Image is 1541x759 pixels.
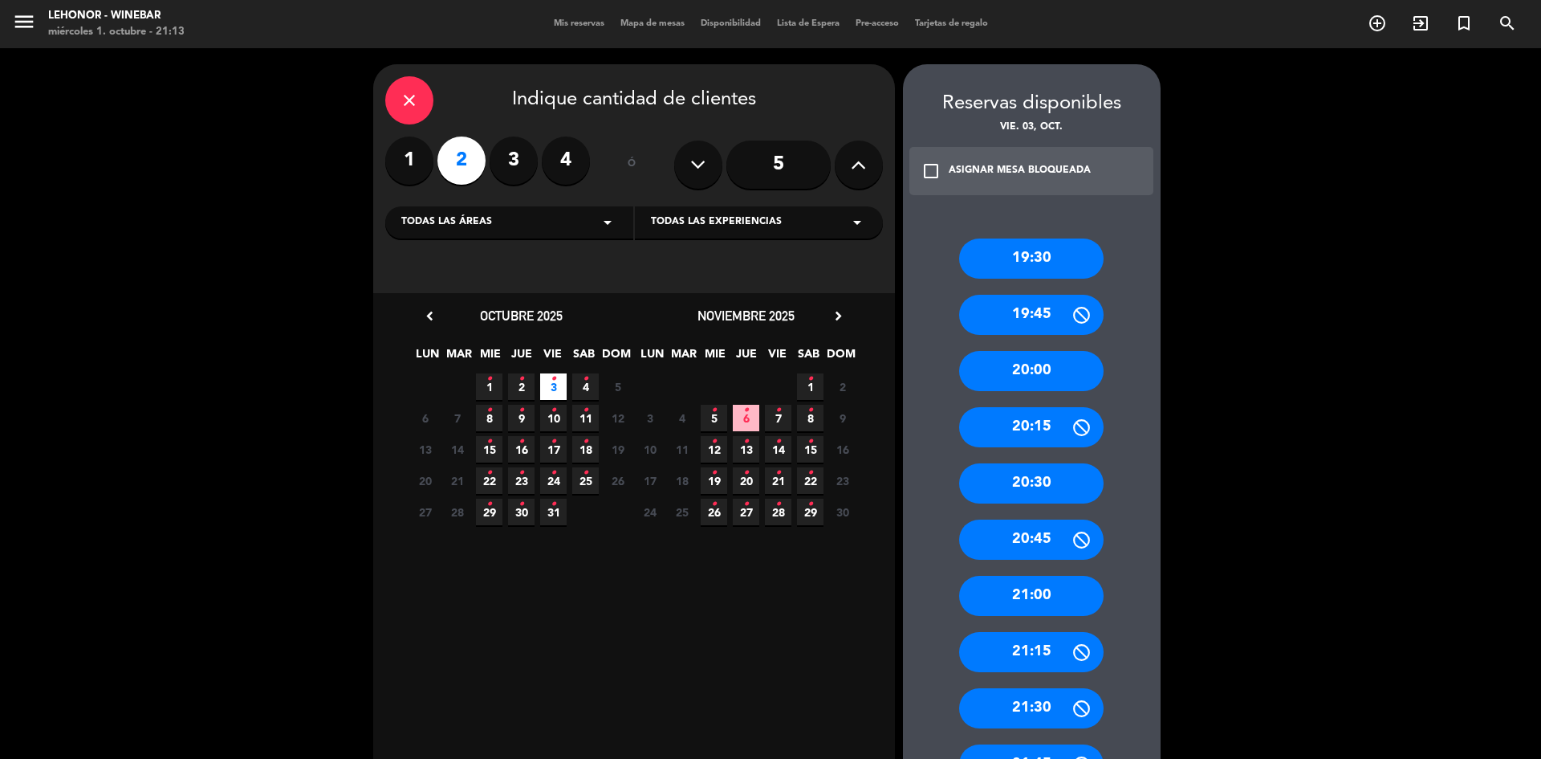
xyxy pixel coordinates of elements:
[959,632,1104,672] div: 21:15
[797,405,823,431] span: 8
[540,436,567,463] span: 17
[636,436,663,463] span: 10
[583,366,588,392] i: •
[848,213,867,232] i: arrow_drop_down
[775,460,781,486] i: •
[764,345,791,371] span: VIE
[602,345,628,371] span: DOM
[807,398,813,423] i: •
[1411,14,1430,33] i: exit_to_app
[444,436,470,463] span: 14
[639,345,665,371] span: LUN
[476,373,502,400] span: 1
[486,366,492,392] i: •
[807,492,813,517] i: •
[711,492,717,517] i: •
[604,436,631,463] span: 19
[959,576,1104,616] div: 21:00
[476,405,502,431] span: 8
[701,405,727,431] span: 5
[539,345,566,371] span: VIE
[693,19,769,28] span: Disponibilidad
[797,436,823,463] span: 15
[1498,14,1517,33] i: search
[959,407,1104,447] div: 20:15
[903,120,1161,136] div: vie. 03, oct.
[508,345,535,371] span: JUE
[807,429,813,455] i: •
[829,436,856,463] span: 16
[829,499,856,525] span: 30
[765,467,791,494] span: 21
[385,76,883,124] div: Indique cantidad de clientes
[1368,14,1387,33] i: add_circle_outline
[775,492,781,517] i: •
[733,405,759,431] span: 6
[48,8,185,24] div: Lehonor - Winebar
[775,429,781,455] i: •
[486,492,492,517] i: •
[551,460,556,486] i: •
[669,499,695,525] span: 25
[572,405,599,431] span: 11
[701,499,727,525] span: 26
[907,19,996,28] span: Tarjetas de regalo
[669,467,695,494] span: 18
[765,499,791,525] span: 28
[604,373,631,400] span: 5
[572,436,599,463] span: 18
[775,398,781,423] i: •
[765,436,791,463] span: 14
[508,436,535,463] span: 16
[477,345,503,371] span: MIE
[959,688,1104,728] div: 21:30
[733,499,759,525] span: 27
[540,499,567,525] span: 31
[711,460,717,486] i: •
[743,460,749,486] i: •
[829,405,856,431] span: 9
[412,467,438,494] span: 20
[444,499,470,525] span: 28
[486,460,492,486] i: •
[518,460,524,486] i: •
[959,520,1104,560] div: 20:45
[421,308,438,324] i: chevron_left
[959,351,1104,391] div: 20:00
[401,214,492,231] span: Todas las áreas
[959,463,1104,504] div: 20:30
[583,398,588,423] i: •
[572,373,599,400] span: 4
[903,88,1161,120] div: Reservas disponibles
[651,214,782,231] span: Todas las experiencias
[949,163,1091,179] div: ASIGNAR MESA BLOQUEADA
[583,429,588,455] i: •
[807,460,813,486] i: •
[518,492,524,517] i: •
[476,499,502,525] span: 29
[743,492,749,517] i: •
[476,436,502,463] span: 15
[508,405,535,431] span: 9
[636,405,663,431] span: 3
[583,460,588,486] i: •
[508,499,535,525] span: 30
[412,499,438,525] span: 27
[604,405,631,431] span: 12
[486,429,492,455] i: •
[711,398,717,423] i: •
[546,19,612,28] span: Mis reservas
[769,19,848,28] span: Lista de Espera
[669,405,695,431] span: 4
[797,373,823,400] span: 1
[445,345,472,371] span: MAR
[670,345,697,371] span: MAR
[636,499,663,525] span: 24
[551,398,556,423] i: •
[697,308,795,324] span: noviembre 2025
[540,467,567,494] span: 24
[733,467,759,494] span: 20
[385,137,433,185] label: 1
[743,429,749,455] i: •
[551,366,556,392] i: •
